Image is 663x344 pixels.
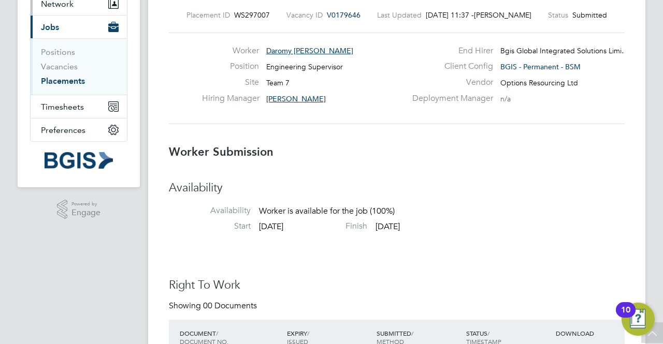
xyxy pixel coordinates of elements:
[411,329,413,337] span: /
[45,152,113,169] img: bgis-logo-retina.png
[572,10,607,20] span: Submitted
[266,78,290,87] span: Team 7
[406,93,493,104] label: Deployment Manager
[377,10,422,20] label: Last Updated
[41,76,85,86] a: Placements
[30,152,127,169] a: Go to home page
[169,278,625,293] h3: Right To Work
[31,16,127,38] button: Jobs
[426,10,474,20] span: [DATE] 11:37 -
[500,78,578,87] span: Options Resourcing Ltd
[202,46,259,56] label: Worker
[406,77,493,88] label: Vendor
[500,62,581,71] span: BGIS - Permanent - BSM
[202,93,259,104] label: Hiring Manager
[548,10,568,20] label: Status
[259,206,395,216] span: Worker is available for the job (100%)
[286,10,323,20] label: Vacancy ID
[266,62,343,71] span: Engineering Supervisor
[41,125,85,135] span: Preferences
[266,46,353,55] span: Daromy [PERSON_NAME]
[31,118,127,141] button: Preferences
[307,329,309,337] span: /
[474,10,531,20] span: [PERSON_NAME]
[234,10,270,20] span: WS297007
[41,102,84,112] span: Timesheets
[186,10,230,20] label: Placement ID
[203,301,257,311] span: 00 Documents
[376,221,400,232] span: [DATE]
[71,208,100,217] span: Engage
[41,22,59,32] span: Jobs
[621,310,630,323] div: 10
[31,38,127,95] div: Jobs
[169,301,259,311] div: Showing
[169,221,251,232] label: Start
[406,61,493,72] label: Client Config
[406,46,493,56] label: End Hirer
[327,10,361,20] span: V0179646
[71,200,100,208] span: Powered by
[500,46,629,55] span: Bgis Global Integrated Solutions Limi…
[169,181,625,196] h3: Availability
[259,221,283,232] span: [DATE]
[500,94,511,103] span: n/a
[169,145,273,159] b: Worker Submission
[202,77,259,88] label: Site
[622,303,655,336] button: Open Resource Center, 10 new notifications
[169,205,251,216] label: Availability
[553,324,625,342] div: DOWNLOAD
[202,61,259,72] label: Position
[285,221,367,232] label: Finish
[31,95,127,118] button: Timesheets
[487,329,489,337] span: /
[41,62,78,71] a: Vacancies
[266,94,326,103] span: [PERSON_NAME]
[57,200,101,219] a: Powered byEngage
[41,47,75,57] a: Positions
[216,329,218,337] span: /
